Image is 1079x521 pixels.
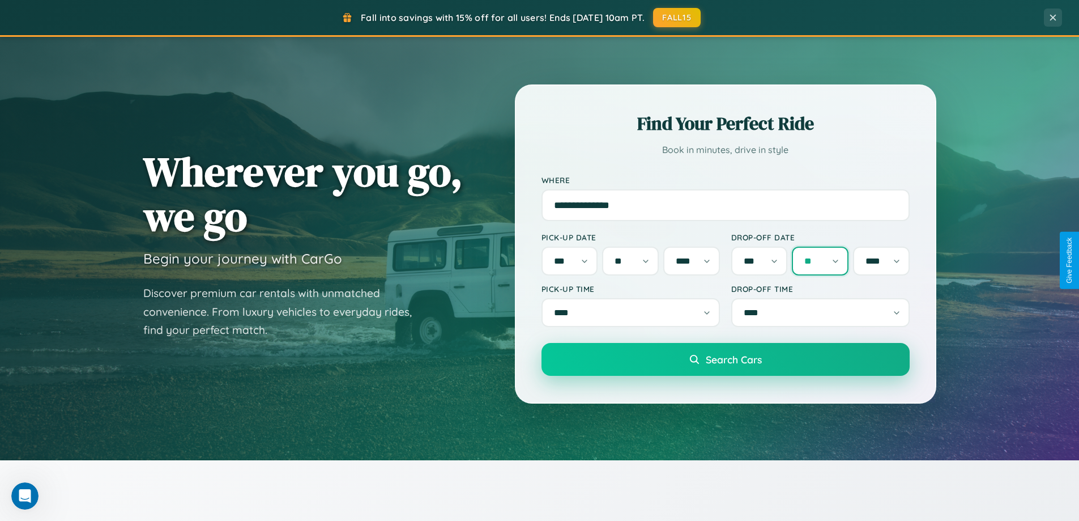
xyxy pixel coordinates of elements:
p: Book in minutes, drive in style [541,142,910,158]
label: Drop-off Date [731,232,910,242]
label: Pick-up Time [541,284,720,294]
p: Discover premium car rentals with unmatched convenience. From luxury vehicles to everyday rides, ... [143,284,427,340]
h3: Begin your journey with CarGo [143,250,342,267]
div: Give Feedback [1065,238,1073,283]
label: Where [541,175,910,185]
button: Search Cars [541,343,910,376]
h1: Wherever you go, we go [143,149,463,239]
label: Pick-up Date [541,232,720,242]
iframe: Intercom live chat [11,482,39,510]
h2: Find Your Perfect Ride [541,111,910,136]
span: Fall into savings with 15% off for all users! Ends [DATE] 10am PT. [361,12,645,23]
label: Drop-off Time [731,284,910,294]
button: FALL15 [653,8,701,27]
span: Search Cars [706,353,762,366]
